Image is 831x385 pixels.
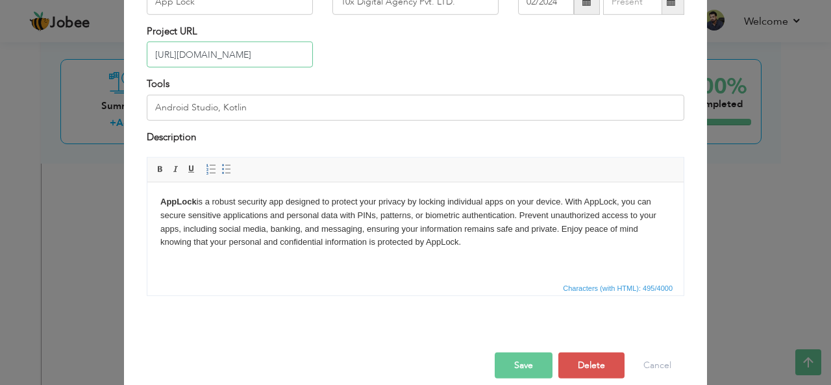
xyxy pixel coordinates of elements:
button: Cancel [630,353,684,379]
label: Tools [147,77,169,91]
button: Save [495,353,552,379]
iframe: Rich Text Editor, projectEditor [147,182,684,280]
span: Characters (with HTML): 495/4000 [560,282,675,294]
button: Delete [558,353,625,379]
label: Project URL [147,25,197,38]
a: Insert/Remove Bulleted List [219,162,234,177]
a: Underline [184,162,199,177]
a: Insert/Remove Numbered List [204,162,218,177]
div: Statistics [560,282,676,294]
label: Description [147,130,196,144]
a: Italic [169,162,183,177]
a: Bold [153,162,167,177]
